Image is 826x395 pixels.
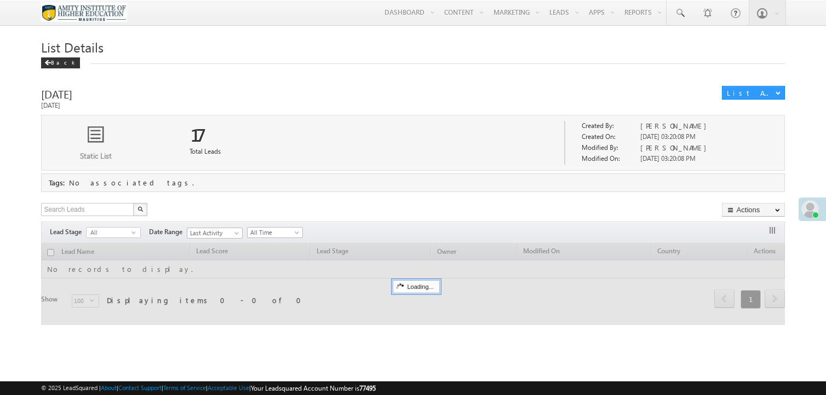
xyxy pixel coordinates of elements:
[727,88,773,98] div: List Actions
[722,203,785,217] button: Actions
[208,384,249,391] a: Acceptable Use
[640,143,712,152] span: [PERSON_NAME]
[582,143,636,154] div: Modified By:
[190,147,221,155] span: Total Leads
[49,178,65,187] span: Tags:
[41,86,657,101] div: [DATE]
[101,384,117,391] a: About
[118,384,162,391] a: Contact Support
[42,151,150,161] p: Static List
[149,227,187,237] span: Date Range
[41,57,85,66] a: Back
[582,132,636,143] div: Created On:
[247,227,303,238] a: All Time
[41,383,376,393] span: © 2025 LeadSquared | | | | |
[722,86,785,100] button: List Actions
[187,228,239,238] span: Last Activity
[41,3,127,22] img: Custom Logo
[582,121,636,132] div: Created By:
[251,384,376,392] span: Your Leadsquared Account Number is
[69,178,194,187] span: No associated tags.
[185,120,226,146] div: 17
[41,57,80,68] div: Back
[41,101,362,109] div: [DATE]
[187,228,243,239] a: Last Activity
[137,206,143,212] img: Search
[50,227,86,237] span: Lead Stage
[41,38,104,56] span: List Details
[640,154,753,165] div: [DATE] 03:20:08 PM
[131,230,140,235] span: select
[640,132,753,143] div: [DATE] 03:20:08 PM
[248,228,300,237] span: All Time
[393,280,439,293] div: Loading...
[359,384,376,392] span: 77495
[640,121,712,130] span: [PERSON_NAME]
[582,154,636,165] div: Modified On:
[163,384,206,391] a: Terms of Service
[87,228,131,237] span: All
